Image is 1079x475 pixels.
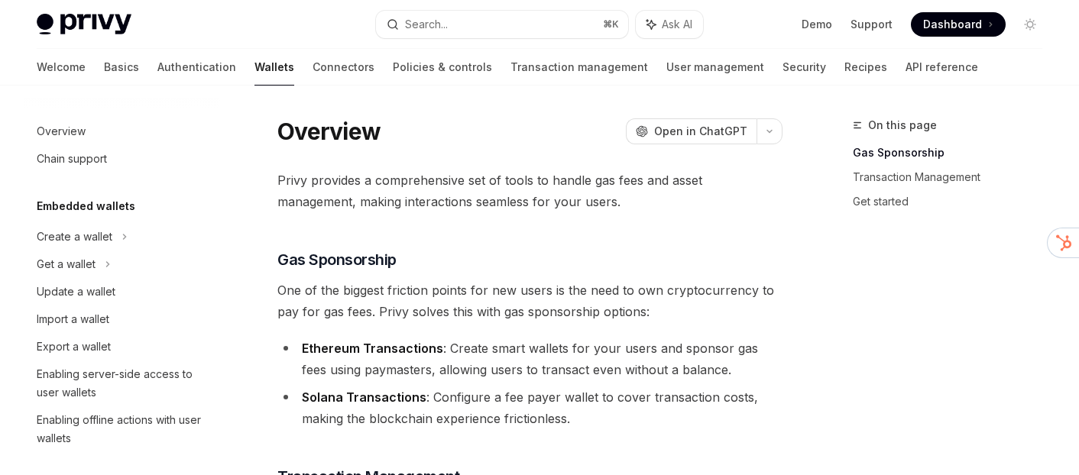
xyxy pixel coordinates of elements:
strong: Ethereum Transactions [302,341,443,356]
a: Get started [853,189,1055,214]
a: Welcome [37,49,86,86]
div: Chain support [37,150,107,168]
button: Open in ChatGPT [626,118,757,144]
div: Get a wallet [37,255,96,273]
a: User management [666,49,764,86]
strong: Solana Transactions [302,389,426,405]
a: Chain support [24,145,220,173]
a: Authentication [157,49,236,86]
div: Export a wallet [37,338,111,356]
li: : Create smart wallets for your users and sponsor gas fees using paymasters, allowing users to tr... [277,338,783,380]
a: Wallets [254,49,294,86]
button: Ask AI [636,11,703,38]
div: Enabling offline actions with user wallets [37,411,211,448]
a: Recipes [844,49,887,86]
h5: Embedded wallets [37,197,135,215]
a: Demo [802,17,832,32]
a: Dashboard [911,12,1006,37]
a: Policies & controls [393,49,492,86]
span: One of the biggest friction points for new users is the need to own cryptocurrency to pay for gas... [277,280,783,322]
img: light logo [37,14,131,35]
div: Update a wallet [37,283,115,301]
li: : Configure a fee payer wallet to cover transaction costs, making the blockchain experience frict... [277,386,783,429]
span: On this page [868,116,937,134]
a: Transaction management [510,49,648,86]
a: Connectors [313,49,374,86]
a: Basics [104,49,139,86]
a: Overview [24,118,220,145]
span: ⌘ K [603,18,619,31]
h1: Overview [277,118,381,145]
span: Open in ChatGPT [654,124,747,139]
span: Ask AI [662,17,692,32]
a: Gas Sponsorship [853,141,1055,165]
button: Search...⌘K [376,11,628,38]
button: Toggle dark mode [1018,12,1042,37]
a: Enabling offline actions with user wallets [24,406,220,452]
a: Support [851,17,893,32]
a: Export a wallet [24,333,220,360]
div: Import a wallet [37,310,109,328]
a: Import a wallet [24,305,220,333]
div: Create a wallet [37,228,112,246]
a: Enabling server-side access to user wallets [24,360,220,406]
span: Gas Sponsorship [277,249,397,270]
a: Transaction Management [853,165,1055,189]
div: Search... [405,15,448,34]
a: Security [783,49,826,86]
a: API reference [906,49,978,86]
div: Enabling server-side access to user wallets [37,365,211,402]
a: Update a wallet [24,278,220,305]
div: Overview [37,122,86,141]
span: Dashboard [923,17,982,32]
span: Privy provides a comprehensive set of tools to handle gas fees and asset management, making inter... [277,170,783,212]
